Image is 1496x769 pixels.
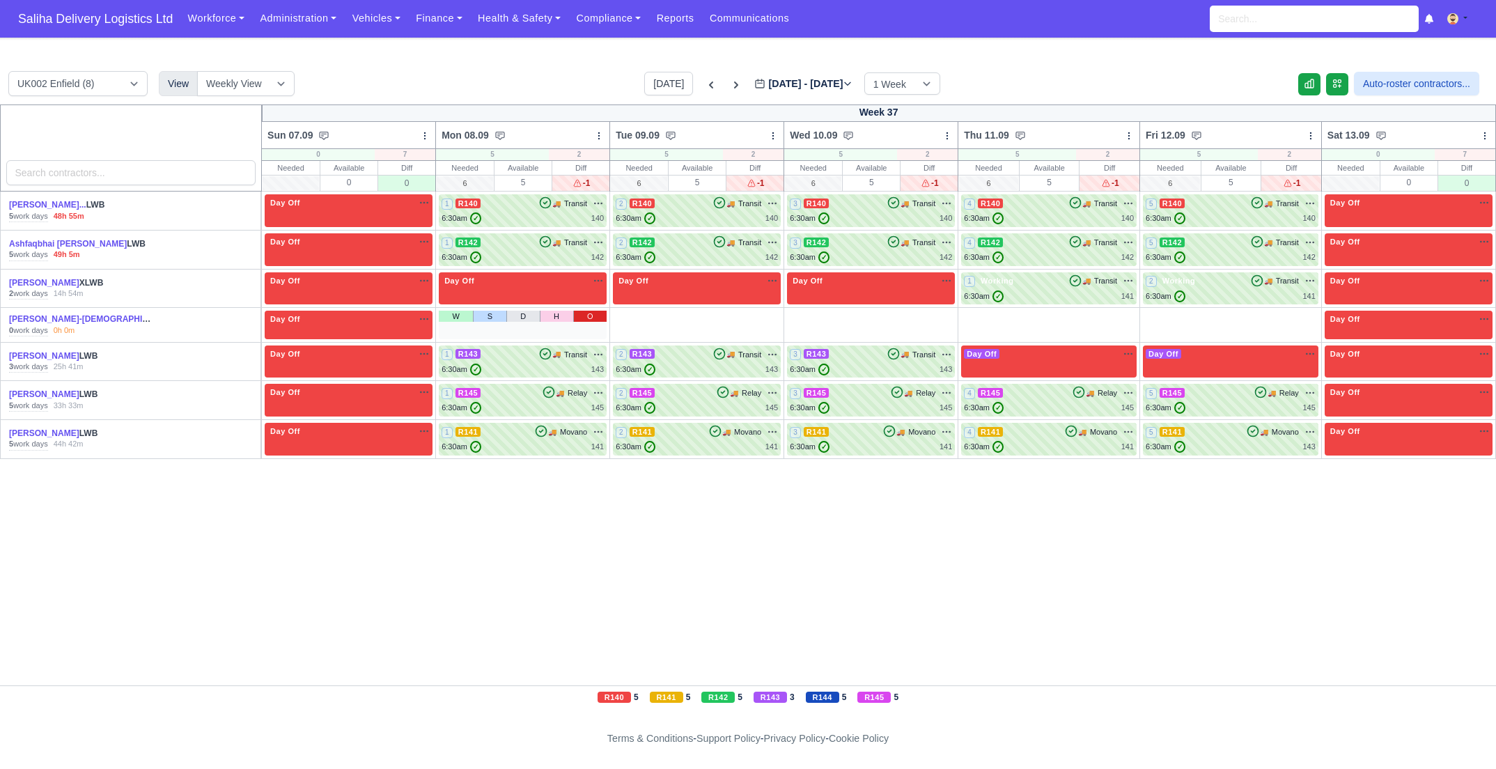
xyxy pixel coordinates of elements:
div: 5 [1140,149,1258,160]
div: 6:30am [964,402,1004,414]
span: R141 [804,427,829,437]
span: Day Off [267,349,303,359]
span: 🚚 [730,388,738,398]
div: 145 [1121,402,1134,414]
div: 145 [1303,402,1316,414]
div: work days [9,211,48,222]
div: 141 [1303,290,1316,302]
div: 6:30am [1146,251,1185,263]
div: LWB [9,428,154,440]
span: 🚚 [722,427,731,437]
span: 🚚 [1082,238,1091,248]
span: 2 [616,349,627,360]
input: Search contractors... [6,160,256,185]
span: Transit [564,237,587,249]
a: Vehicles [344,5,408,32]
span: Day Off [1327,387,1363,397]
span: 🚚 [1264,238,1272,248]
div: 0 [1322,149,1435,160]
div: 5 [958,149,1076,160]
iframe: Chat Widget [1246,608,1496,769]
span: Day Off [964,349,999,359]
div: 145 [591,402,604,414]
span: Day Off [267,314,303,324]
span: R140 [630,199,655,208]
span: Saliha Delivery Logistics Ltd [11,5,180,33]
span: R141 [978,427,1004,437]
div: 2 [1076,149,1139,160]
span: Transit [912,198,935,210]
div: -1 [901,175,958,191]
div: -1 [1080,175,1139,191]
span: R142 [1160,238,1185,247]
div: 2 [897,149,958,160]
a: [PERSON_NAME]... [9,200,86,210]
div: LWB [9,389,154,401]
span: R142 [455,238,481,247]
span: 2 [1146,276,1157,287]
div: LWB [9,199,154,211]
span: 🚚 [552,199,561,209]
span: Transit [1276,237,1299,249]
a: [PERSON_NAME]-[DEMOGRAPHIC_DATA]... [9,314,185,324]
span: 5 [1146,199,1157,210]
a: W [439,311,473,322]
span: Day Off [1327,276,1363,286]
div: 5 [843,175,900,189]
span: 1 [442,388,453,399]
div: 5 [669,175,726,189]
span: ✓ [1174,251,1185,263]
span: Day Off [267,387,303,397]
div: 6:30am [1146,212,1185,224]
div: 142 [765,251,778,263]
div: 6:30am [790,364,829,375]
span: Movano [1090,426,1117,438]
div: 2 [723,149,784,160]
div: Available [1020,161,1080,175]
strong: 5 [9,401,13,410]
div: 6:30am [790,251,829,263]
div: Needed [610,161,668,175]
a: Reports [648,5,701,32]
span: Day Off [267,237,303,247]
span: 🚚 [1086,388,1094,398]
strong: 0 [9,326,13,334]
div: Diff [1261,161,1321,175]
span: Relay [742,387,761,399]
span: ✓ [644,364,655,375]
div: work days [9,288,48,300]
div: work days [9,401,48,412]
span: 🚚 [1082,276,1091,286]
div: 6:30am [442,441,481,453]
span: 🚚 [1264,199,1272,209]
input: Search... [1210,6,1419,32]
div: 5 [494,175,552,189]
span: 🚚 [901,349,909,359]
span: R143 [804,349,829,359]
strong: 5 [9,440,13,448]
div: Available [1201,161,1261,175]
div: 142 [591,251,604,263]
span: 1 [442,199,453,210]
div: 0 [262,149,375,160]
span: Transit [912,237,935,249]
span: Transit [738,349,761,361]
div: Available [843,161,900,175]
div: 143 [591,364,604,375]
span: R143 [455,349,481,359]
div: 142 [1303,251,1316,263]
a: Terms & Conditions [607,733,693,744]
span: 🚚 [901,238,909,248]
span: Transit [564,349,587,361]
span: Movano [1272,426,1299,438]
a: Support Policy [696,733,761,744]
span: ✓ [992,212,1004,224]
span: Tue 09.09 [616,128,660,142]
a: [PERSON_NAME] [9,428,79,438]
span: Transit [1094,275,1117,287]
span: ✓ [644,212,655,224]
div: LWB [9,238,154,250]
div: 6:30am [616,402,655,414]
div: Needed [784,161,842,175]
a: Finance [408,5,470,32]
